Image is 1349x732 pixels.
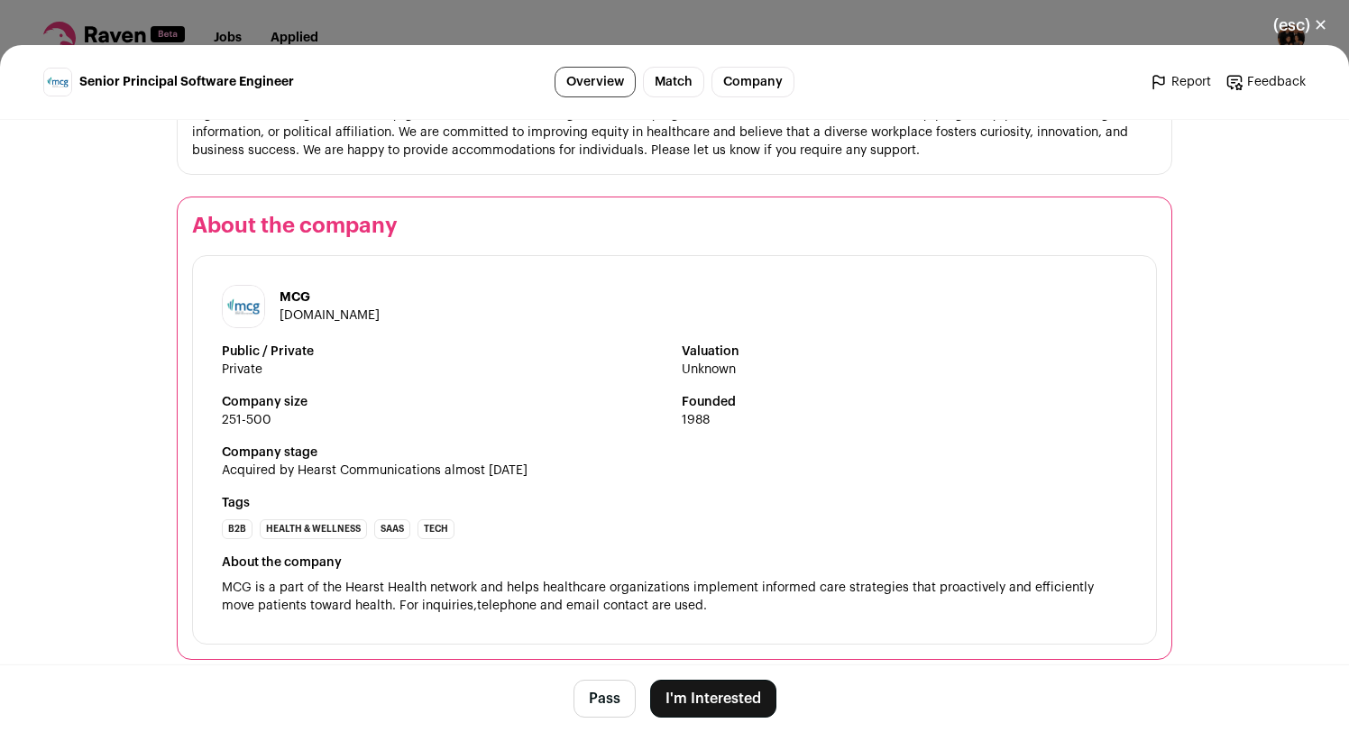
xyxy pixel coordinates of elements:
[44,69,71,96] img: cebf04bb89d9136f57bb48ee0b704a0a630b4ba5e6a49d91eec5dbe4b7d8f32e.jpg
[192,212,1157,241] h2: About the company
[222,554,1127,572] div: About the company
[682,393,1127,411] strong: Founded
[711,67,794,97] a: Company
[260,519,367,539] li: Health & Wellness
[222,411,667,429] span: 251-500
[374,519,410,539] li: SaaS
[1150,73,1211,91] a: Report
[682,411,1127,429] span: 1988
[280,309,380,322] a: [DOMAIN_NAME]
[418,519,454,539] li: Tech
[682,343,1127,361] strong: Valuation
[280,288,380,307] h1: MCG
[222,462,528,480] span: Acquired by Hearst Communications almost [DATE]
[643,67,704,97] a: Match
[222,393,667,411] strong: Company size
[650,680,776,718] button: I'm Interested
[222,361,667,379] span: Private
[222,519,252,539] li: B2B
[222,444,1127,462] strong: Company stage
[682,361,1127,379] span: Unknown
[555,67,636,97] a: Overview
[574,680,636,718] button: Pass
[1225,73,1306,91] a: Feedback
[222,494,1127,512] strong: Tags
[79,73,294,91] span: Senior Principal Software Engineer
[1252,5,1349,45] button: Close modal
[222,581,1097,612] span: MCG is a part of the Hearst Health network and helps healthcare organizations implement informed ...
[222,343,667,361] strong: Public / Private
[223,286,264,327] img: cebf04bb89d9136f57bb48ee0b704a0a630b4ba5e6a49d91eec5dbe4b7d8f32e.jpg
